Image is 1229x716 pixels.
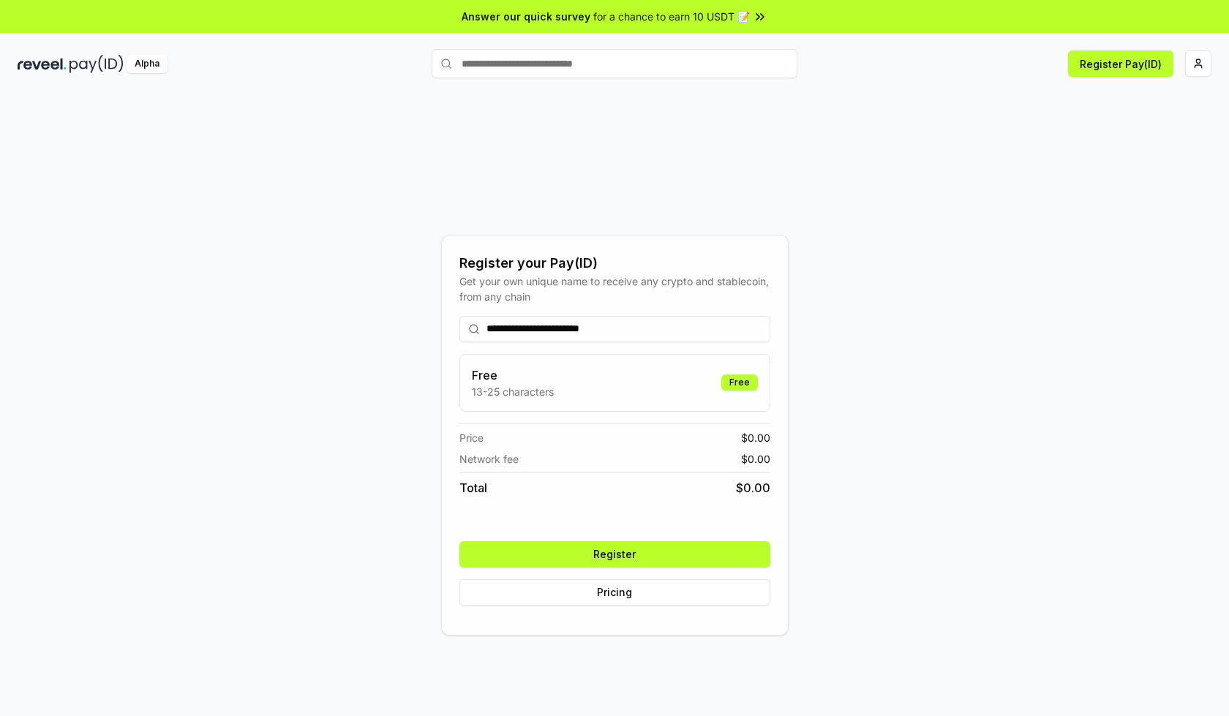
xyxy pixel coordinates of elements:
span: Total [459,479,487,497]
h3: Free [472,366,554,384]
div: Free [721,374,758,391]
span: Network fee [459,451,519,467]
span: Answer our quick survey [462,9,590,24]
div: Alpha [127,55,168,73]
img: reveel_dark [18,55,67,73]
span: $ 0.00 [736,479,770,497]
div: Register your Pay(ID) [459,253,770,274]
button: Register Pay(ID) [1068,50,1173,77]
p: 13-25 characters [472,384,554,399]
span: $ 0.00 [741,451,770,467]
button: Pricing [459,579,770,606]
span: for a chance to earn 10 USDT 📝 [593,9,750,24]
span: $ 0.00 [741,430,770,445]
button: Register [459,541,770,568]
img: pay_id [69,55,124,73]
span: Price [459,430,484,445]
div: Get your own unique name to receive any crypto and stablecoin, from any chain [459,274,770,304]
